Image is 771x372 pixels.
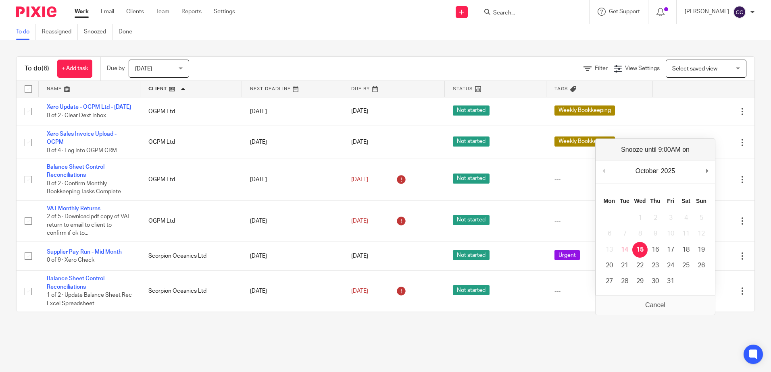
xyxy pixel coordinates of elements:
[47,148,117,153] span: 0 of 4 · Log Into OGPM CRM
[663,258,678,273] button: 24
[696,198,706,204] abbr: Sunday
[242,126,344,159] td: [DATE]
[694,258,709,273] button: 26
[57,60,92,78] a: + Add task
[47,131,117,145] a: Xero Sales Invoice Upload - OGPM
[681,198,690,204] abbr: Saturday
[625,66,660,71] span: View Settings
[554,105,615,116] span: Weekly Bookkeeping
[602,258,617,273] button: 20
[42,24,78,40] a: Reassigned
[685,8,729,16] p: [PERSON_NAME]
[672,66,717,72] span: Select saved view
[47,104,131,110] a: Xero Update - OGPM Ltd - [DATE]
[663,273,678,289] button: 31
[140,126,242,159] td: OGPM Ltd
[351,177,368,182] span: [DATE]
[47,292,132,306] span: 1 of 2 · Update Balance Sheet Rec Excel Spreadsheet
[101,8,114,16] a: Email
[648,242,663,258] button: 16
[16,6,56,17] img: Pixie
[453,285,490,295] span: Not started
[140,200,242,242] td: OGPM Ltd
[554,250,580,260] span: Urgent
[351,253,368,259] span: [DATE]
[604,198,615,204] abbr: Monday
[25,64,49,73] h1: To do
[75,8,89,16] a: Work
[242,271,344,312] td: [DATE]
[140,242,242,270] td: Scorpion Oceanics Ltd
[617,273,632,289] button: 28
[140,271,242,312] td: Scorpion Oceanics Ltd
[140,159,242,200] td: OGPM Ltd
[554,136,615,147] span: Weekly Bookkeeping
[242,200,344,242] td: [DATE]
[554,176,645,184] div: ---
[140,97,242,126] td: OGPM Ltd
[650,198,660,204] abbr: Thursday
[632,273,648,289] button: 29
[242,97,344,126] td: [DATE]
[242,242,344,270] td: [DATE]
[47,164,104,178] a: Balance Sheet Control Reconciliations
[135,66,152,72] span: [DATE]
[648,273,663,289] button: 30
[694,242,709,258] button: 19
[595,66,608,71] span: Filter
[634,165,660,177] div: October
[620,198,629,204] abbr: Tuesday
[632,258,648,273] button: 22
[453,105,490,116] span: Not started
[42,65,49,72] span: (6)
[47,249,122,255] a: Supplier Pay Run - Mid Month
[119,24,138,40] a: Done
[634,198,646,204] abbr: Wednesday
[47,214,130,236] span: 2 of 5 · Download pdf copy of VAT return to email to client to confirm if ok to...
[351,139,368,145] span: [DATE]
[84,24,113,40] a: Snoozed
[602,273,617,289] button: 27
[667,198,674,204] abbr: Friday
[351,288,368,294] span: [DATE]
[453,250,490,260] span: Not started
[453,136,490,147] span: Not started
[16,24,36,40] a: To do
[609,9,640,14] span: Get Support
[648,258,663,273] button: 23
[181,8,202,16] a: Reports
[351,218,368,224] span: [DATE]
[492,10,565,17] input: Search
[47,206,100,211] a: VAT Monthly Returns
[126,8,144,16] a: Clients
[660,165,677,177] div: 2025
[156,8,169,16] a: Team
[47,181,121,195] span: 0 of 2 · Confirm Monthly Bookkeeping Tasks Complete
[617,258,632,273] button: 21
[214,8,235,16] a: Settings
[703,165,711,177] button: Next Month
[678,242,694,258] button: 18
[242,159,344,200] td: [DATE]
[351,109,368,114] span: [DATE]
[554,217,645,225] div: ---
[733,6,746,19] img: svg%3E
[47,113,106,118] span: 0 of 2 · Clear Dext Inbox
[678,258,694,273] button: 25
[663,242,678,258] button: 17
[107,64,125,72] p: Due by
[554,87,568,91] span: Tags
[453,174,490,184] span: Not started
[47,257,94,263] span: 0 of 9 · Xero Check
[453,215,490,225] span: Not started
[600,165,608,177] button: Previous Month
[47,276,104,289] a: Balance Sheet Control Reconciliations
[554,287,645,295] div: ---
[632,242,648,258] button: 15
